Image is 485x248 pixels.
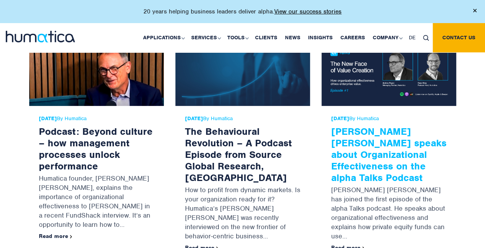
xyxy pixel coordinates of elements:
p: Humatica founder, [PERSON_NAME] [PERSON_NAME], explains the importance of organizational effectiv... [39,172,154,233]
p: [PERSON_NAME] [PERSON_NAME] has joined the first episode of the alpha Talks podcast. He speaks ab... [331,183,447,245]
span: By Humatica [331,116,447,122]
a: Careers [337,23,369,52]
a: [PERSON_NAME] [PERSON_NAME] speaks about Organizational Effectiveness on the alpha Talks Podcast [331,125,447,184]
a: News [281,23,304,52]
a: Services [187,23,223,52]
a: View our success stories [274,8,342,15]
span: DE [409,34,415,41]
strong: [DATE] [185,115,203,122]
a: Contact us [433,23,485,52]
img: search_icon [423,35,429,41]
img: logo [6,31,75,42]
a: Clients [251,23,281,52]
strong: [DATE] [331,115,349,122]
p: 20 years helping business leaders deliver alpha. [143,8,342,15]
img: Andros Payne speaks about Organizational Effectiveness on the alpha Talks Podcast [322,35,456,106]
img: arrowicon [70,235,72,238]
a: Read more [39,233,72,240]
img: Podcast: Beyond culture – how management processes unlock performance [29,35,164,106]
a: The Behavioural Revolution – A Podcast Episode from Source Global Research, [GEOGRAPHIC_DATA] [185,125,292,184]
a: Podcast: Beyond culture – how management processes unlock performance [39,125,153,172]
strong: [DATE] [39,115,57,122]
p: How to profit from dynamic markets. Is your organization ready for it? Humatica’s [PERSON_NAME] [... [185,183,300,245]
a: Company [369,23,405,52]
a: Applications [139,23,187,52]
span: By Humatica [185,116,300,122]
span: By Humatica [39,116,154,122]
a: Tools [223,23,251,52]
a: DE [405,23,419,52]
img: The Behavioural Revolution – A Podcast Episode from Source Global Research, London [175,35,310,106]
a: Insights [304,23,337,52]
